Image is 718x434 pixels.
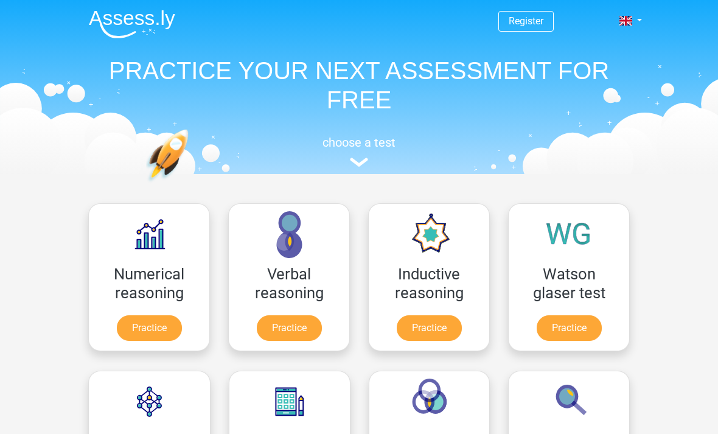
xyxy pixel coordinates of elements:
[350,158,368,167] img: assessment
[79,135,639,150] h5: choose a test
[117,315,182,341] a: Practice
[79,135,639,167] a: choose a test
[89,10,175,38] img: Assessly
[509,15,543,27] a: Register
[257,315,322,341] a: Practice
[79,56,639,114] h1: PRACTICE YOUR NEXT ASSESSMENT FOR FREE
[537,315,602,341] a: Practice
[146,129,235,239] img: practice
[397,315,462,341] a: Practice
